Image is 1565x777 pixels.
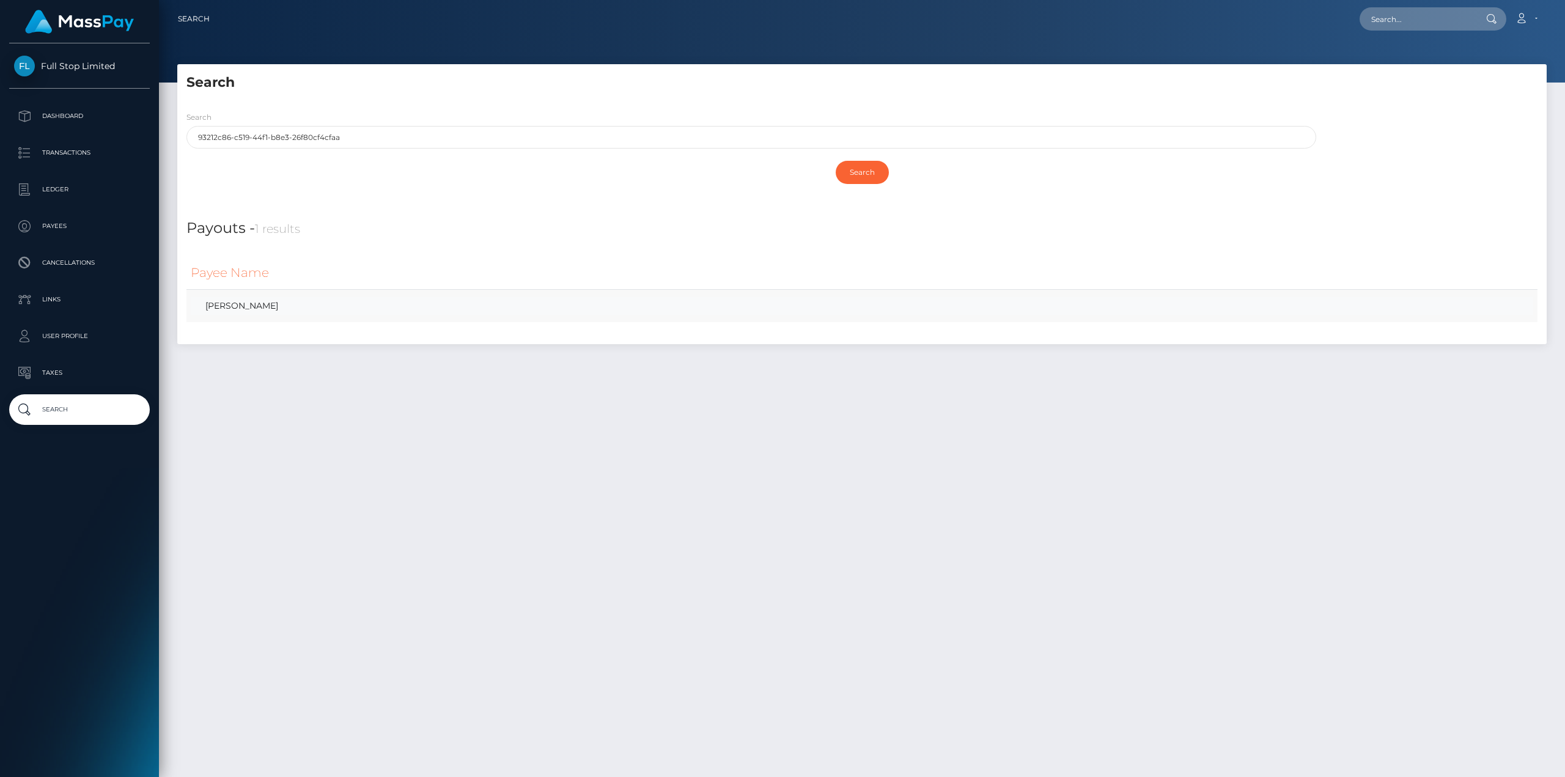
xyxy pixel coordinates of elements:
img: Full Stop Limited [14,56,35,76]
label: Search [186,112,212,123]
h4: Payouts - [186,218,1537,240]
a: Search [178,6,210,32]
a: Transactions [9,138,150,168]
input: Enter search term [186,126,1316,149]
p: Transactions [14,144,145,162]
p: Dashboard [14,107,145,125]
a: Payees [9,211,150,241]
a: Ledger [9,174,150,205]
a: Cancellations [9,248,150,278]
a: Links [9,284,150,315]
a: Search [9,394,150,425]
a: Dashboard [9,101,150,131]
p: Search [14,400,145,419]
span: Full Stop Limited [9,61,150,72]
p: Links [14,290,145,309]
p: User Profile [14,327,145,345]
a: [PERSON_NAME] [191,297,1533,315]
h5: Search [186,73,1537,92]
p: Taxes [14,364,145,382]
input: Search... [1360,7,1475,31]
a: Taxes [9,358,150,388]
input: Search [836,161,889,184]
p: Cancellations [14,254,145,272]
th: Payee Name [186,256,1537,290]
p: Payees [14,217,145,235]
small: 1 results [255,221,300,236]
a: User Profile [9,321,150,352]
p: Ledger [14,180,145,199]
img: MassPay Logo [25,10,134,34]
